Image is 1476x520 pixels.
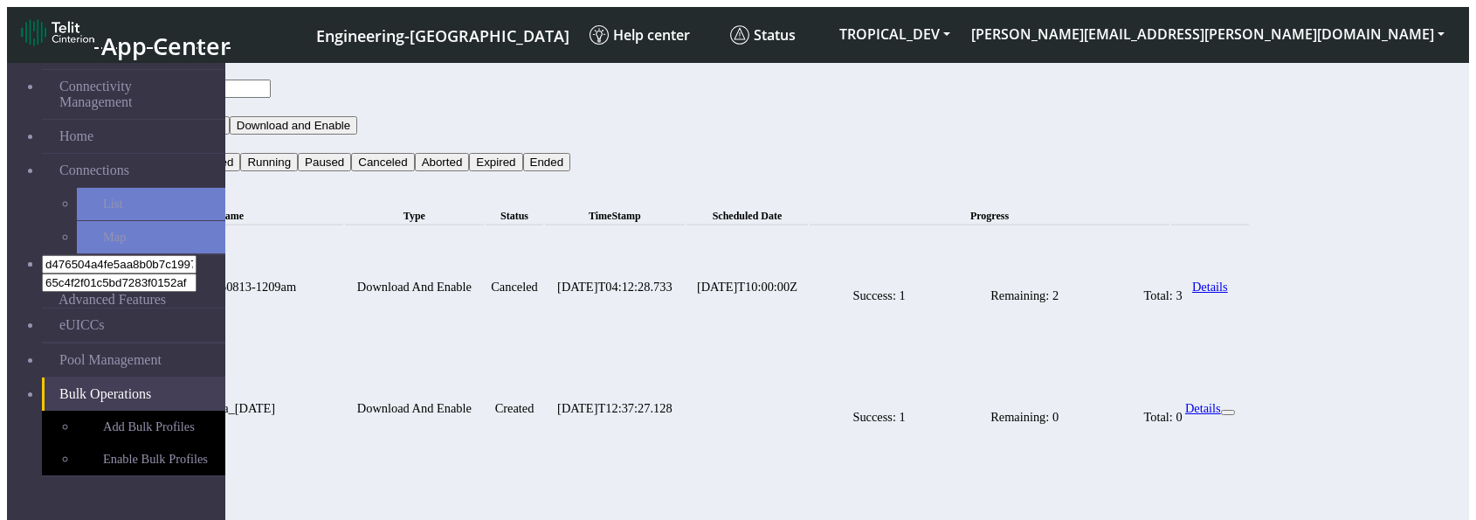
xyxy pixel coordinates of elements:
[545,349,684,468] td: [DATE]T12:37:27.128
[42,309,225,342] a: eUICCs
[590,25,690,45] span: Help center
[415,153,470,171] button: Aborted
[1144,284,1183,304] div: Total: 3
[730,25,796,45] span: Status
[500,210,528,222] span: Status
[118,349,343,468] td: testRosa_[DATE]
[486,349,543,468] td: Created
[345,227,484,347] td: Download And Enable
[316,25,569,46] span: Engineering-[GEOGRAPHIC_DATA]
[852,406,905,426] div: Success: 1
[1144,406,1183,426] div: Total: 0
[118,227,343,347] td: TEST_20250813-1209am
[230,116,357,135] button: Download and Enable
[42,343,225,377] a: Pool Management
[42,154,225,187] a: Connections
[990,284,1059,304] div: Remaining: 2
[315,18,569,51] a: Your current platform instance
[21,18,94,46] img: logo-telit-cinterion-gw-new.png
[217,210,244,222] span: Name
[469,153,522,171] button: Expired
[1192,280,1228,294] a: Details
[59,292,166,308] span: Advanced Features
[730,25,749,45] img: status.svg
[103,197,122,211] span: List
[1185,401,1221,415] a: Details
[59,386,151,402] span: Bulk Operations
[42,70,225,119] a: Connectivity Management
[990,406,1059,426] div: Remaining: 0
[77,188,225,220] a: List
[583,18,723,52] a: Help center
[723,18,829,52] a: Status
[829,18,961,50] button: TROPICAL_DEV
[77,221,225,253] a: Map
[42,378,225,411] a: Bulk Operations
[686,227,809,347] td: [DATE]T10:00:00Z
[852,284,905,304] div: Success: 1
[589,210,641,222] span: TimeStamp
[298,153,351,171] button: Paused
[103,230,126,245] span: Map
[101,30,231,62] span: App Center
[961,18,1455,50] button: [PERSON_NAME][EMAIL_ADDRESS][PERSON_NAME][DOMAIN_NAME]
[403,210,425,222] span: Type
[545,227,684,347] td: [DATE]T04:12:28.733
[523,153,571,171] button: Ended
[77,443,225,475] a: Enable Bulk Profiles
[240,153,298,171] button: Running
[77,411,225,443] a: Add Bulk Profiles
[351,153,414,171] button: Canceled
[345,349,484,468] td: Download And Enable
[116,190,1251,205] div: Bulk Operations
[590,25,609,45] img: knowledge.svg
[59,163,129,178] span: Connections
[970,210,1009,222] span: Progress
[42,120,225,153] a: Home
[486,227,543,347] td: Canceled
[21,14,228,56] a: App Center
[713,210,783,222] span: Scheduled Date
